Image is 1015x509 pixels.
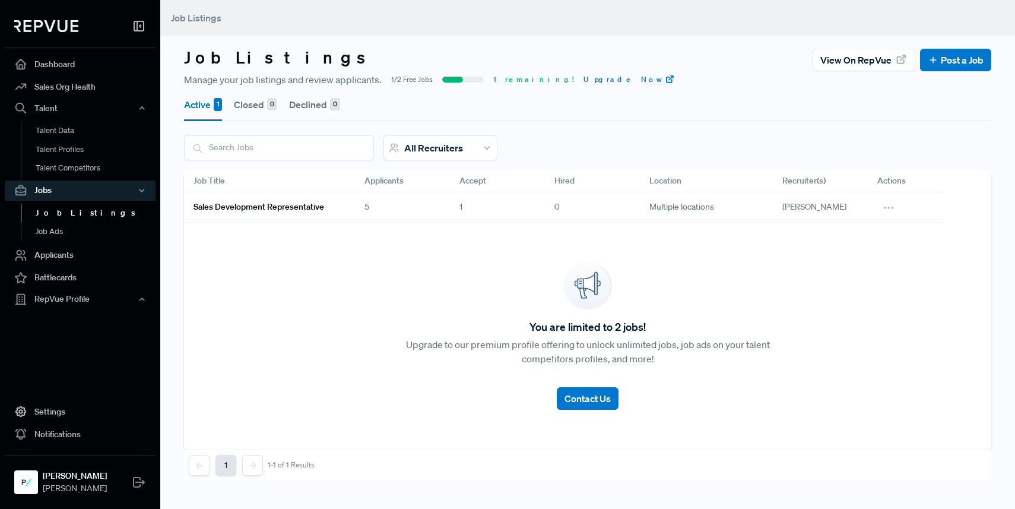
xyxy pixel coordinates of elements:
span: Location [649,175,681,187]
button: Post a Job [920,49,991,71]
span: Actions [877,175,906,187]
a: Settings [5,400,156,423]
button: RepVue Profile [5,289,156,309]
a: Sales Development Representative [194,197,336,217]
button: Closed 0 [234,88,277,121]
span: Job Listings [171,12,221,24]
span: Recruiter(s) [782,175,826,187]
span: Applicants [364,175,404,187]
div: 1 [450,192,545,223]
button: Talent [5,98,156,118]
div: Multiple locations [640,192,773,223]
span: Contact Us [564,393,611,404]
a: Upgrade Now [583,74,675,85]
span: View on RepVue [820,53,892,67]
div: 0 [330,98,340,111]
button: Contact Us [557,387,618,410]
a: Polly[PERSON_NAME][PERSON_NAME] [5,455,156,499]
span: Accept [459,175,486,187]
strong: [PERSON_NAME] [43,470,107,482]
button: 1 [215,455,236,476]
a: Talent Data [21,121,172,140]
h3: Job Listings [184,48,376,68]
span: 1 remaining! [493,74,574,85]
input: Search Jobs [185,136,373,159]
a: Job Ads [21,222,172,241]
img: RepVue [14,20,78,32]
a: Contact Us [557,378,618,410]
a: Job Listings [21,204,172,223]
nav: pagination [189,455,315,476]
div: 0 [267,98,277,111]
span: [PERSON_NAME] [782,201,846,212]
h6: Sales Development Representative [194,202,324,212]
a: Talent Profiles [21,140,172,159]
p: Upgrade to our premium profile offering to unlock unlimited jobs, job ads on your talent competit... [386,337,789,366]
button: Previous [189,455,210,476]
div: 5 [355,192,450,223]
img: Polly [17,473,36,492]
span: Manage your job listings and review applicants. [184,72,382,87]
div: 1 [214,98,222,111]
span: Hired [554,175,575,187]
button: Declined 0 [289,88,340,121]
span: 1/2 Free Jobs [391,74,433,85]
a: Talent Competitors [21,159,172,178]
div: 0 [545,192,640,223]
button: Active 1 [184,88,222,121]
a: Post a Job [928,53,984,67]
a: Sales Org Health [5,75,156,98]
img: announcement [564,262,611,309]
a: Battlecards [5,267,156,289]
button: Jobs [5,181,156,201]
button: View on RepVue [813,49,915,71]
span: All Recruiters [404,142,463,154]
span: [PERSON_NAME] [43,482,107,495]
span: You are limited to 2 jobs! [529,319,646,335]
span: Job Title [194,175,225,187]
button: Next [242,455,263,476]
a: Applicants [5,244,156,267]
a: Notifications [5,423,156,445]
a: Dashboard [5,53,156,75]
div: 1-1 of 1 Results [268,461,315,469]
